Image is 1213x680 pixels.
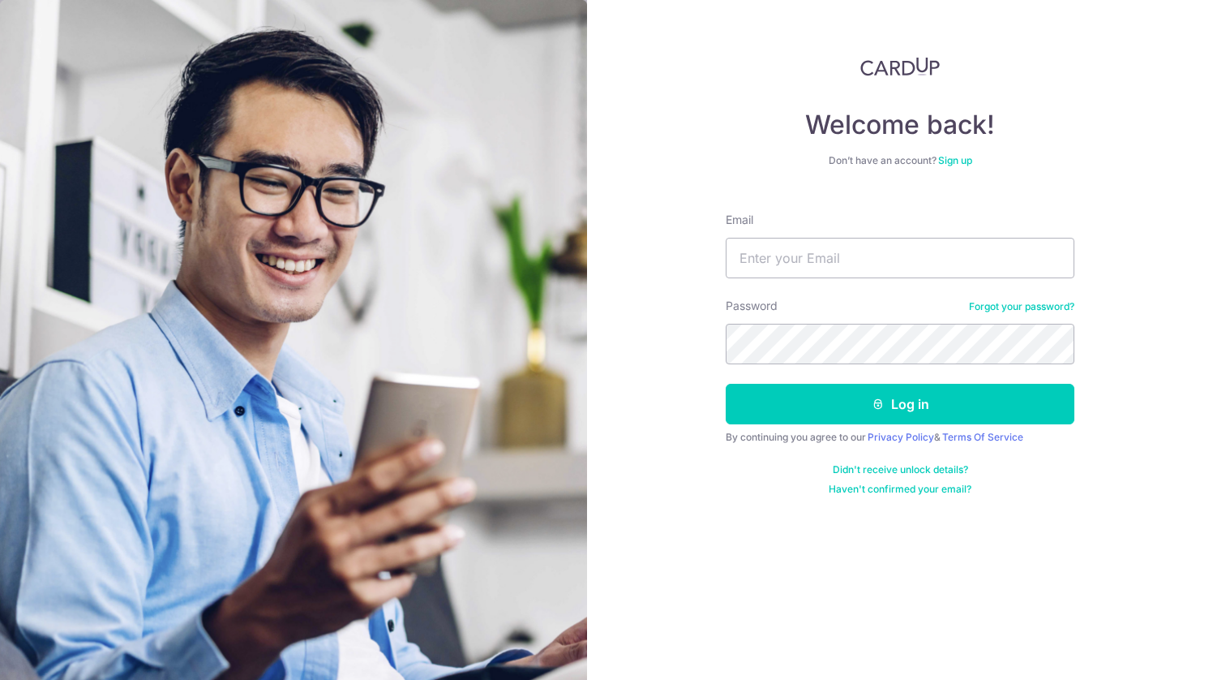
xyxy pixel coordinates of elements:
a: Haven't confirmed your email? [829,483,971,496]
a: Didn't receive unlock details? [833,463,968,476]
a: Forgot your password? [969,300,1074,313]
a: Sign up [938,154,972,166]
div: Don’t have an account? [726,154,1074,167]
button: Log in [726,384,1074,424]
h4: Welcome back! [726,109,1074,141]
div: By continuing you agree to our & [726,431,1074,444]
a: Privacy Policy [868,431,934,443]
img: CardUp Logo [860,57,940,76]
label: Password [726,298,778,314]
label: Email [726,212,753,228]
input: Enter your Email [726,238,1074,278]
a: Terms Of Service [942,431,1023,443]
